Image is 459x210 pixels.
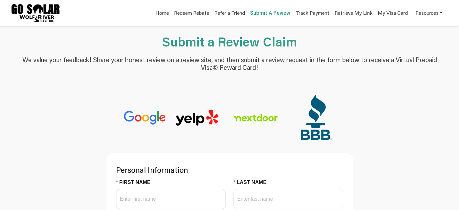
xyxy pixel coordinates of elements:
[227,107,285,129] img: Next Door
[174,9,209,19] a: Redeem Rebate
[378,6,408,20] a: My Visa Card
[250,9,290,18] a: Submit A Review
[233,179,272,186] label: Last Name
[233,189,343,209] input: Last Name
[22,34,437,49] h1: Submit a Review Claim
[296,9,329,19] a: Track Payment
[116,189,226,209] input: First Name
[155,9,169,19] a: Home
[415,6,442,20] a: Resources
[214,9,245,19] a: Refer a Friend
[292,90,337,146] img: Better Business Bureau
[175,109,219,127] img: Yelp
[22,56,437,71] h5: We value your feedback! Share your honest review on a review site, and then submit a review reque...
[122,108,167,127] img: Google
[116,163,343,175] h4: Personal Information
[116,179,155,186] label: First Name
[335,9,373,19] a: Retrieve My Link
[12,4,59,22] img: Program logo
